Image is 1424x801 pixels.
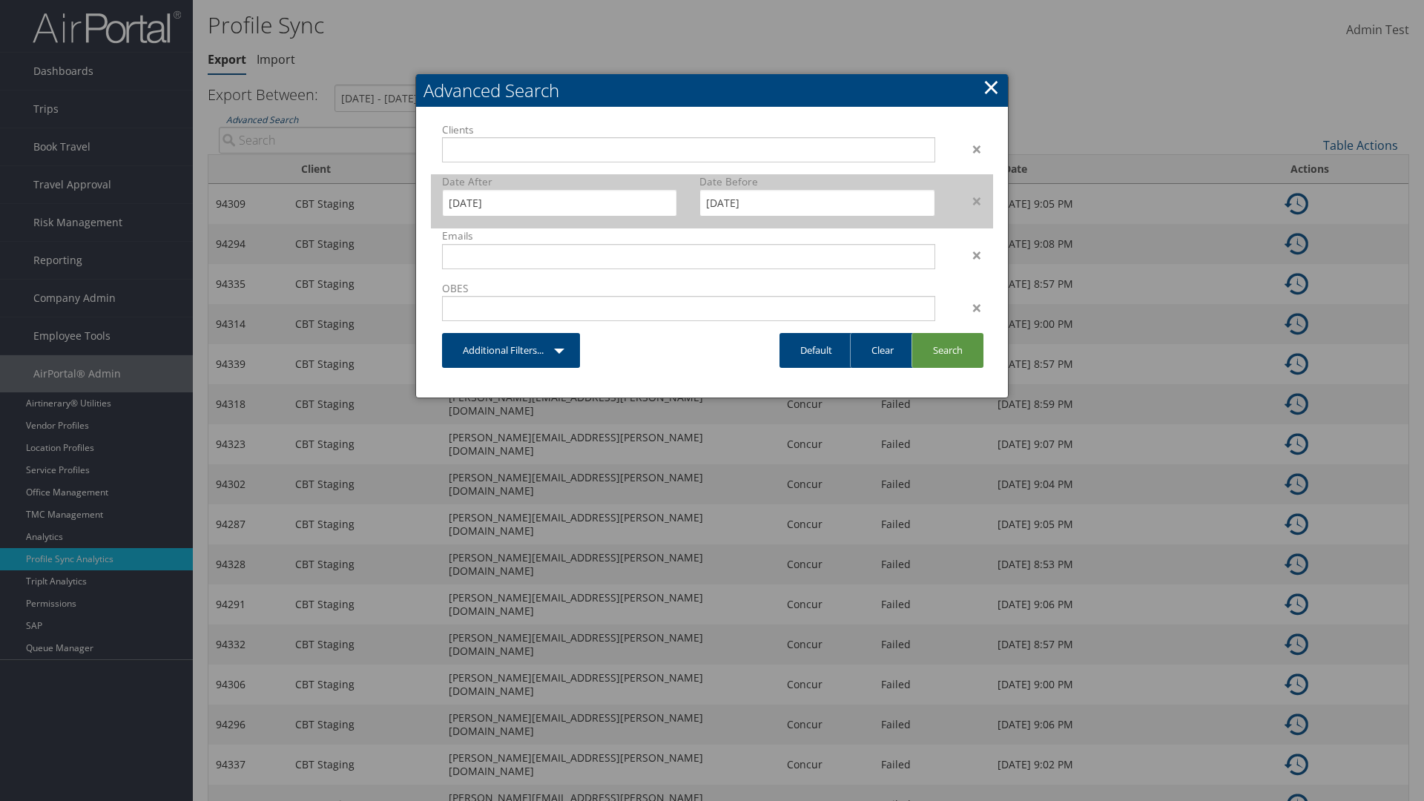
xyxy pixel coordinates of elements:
a: Additional Filters... [442,333,580,368]
h2: Advanced Search [416,74,1008,107]
label: Date After [442,174,677,189]
a: Default [779,333,853,368]
label: Emails [442,228,935,243]
div: × [946,299,993,317]
a: Search [912,333,983,368]
div: × [946,246,993,264]
label: Date Before [699,174,934,189]
div: × [946,140,993,158]
div: × [946,192,993,210]
label: Clients [442,122,935,137]
label: OBES [442,281,935,296]
a: Close [983,72,1000,102]
a: Clear [850,333,914,368]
